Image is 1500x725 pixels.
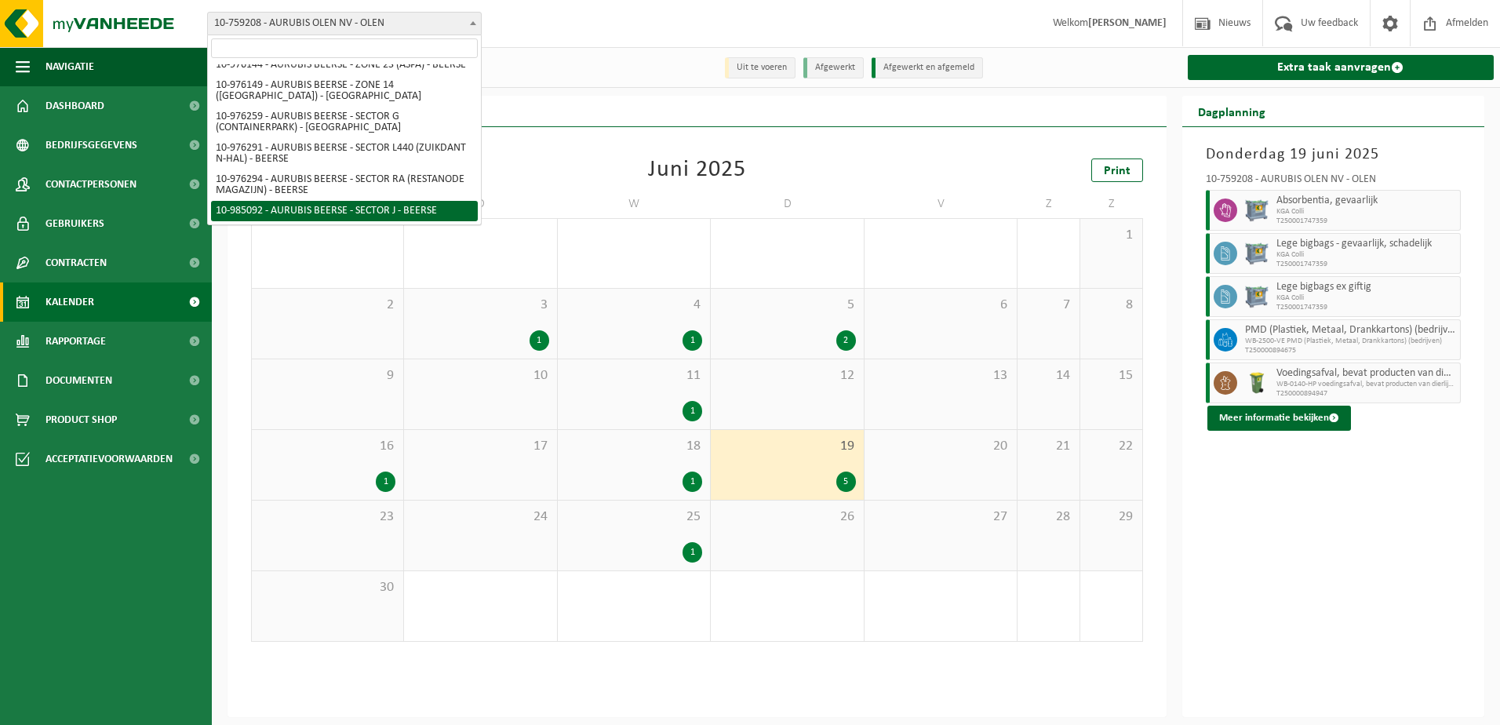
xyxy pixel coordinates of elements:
span: 13 [872,367,1009,384]
span: T250000894675 [1245,346,1457,355]
span: 4 [872,579,1009,596]
span: 28 [1025,508,1072,526]
span: 30 [872,227,1009,244]
span: Contracten [46,243,107,282]
span: 29 [719,227,855,244]
img: PB-AP-0800-MET-02-01 [1245,285,1269,308]
div: 1 [530,330,549,351]
span: 5 [719,297,855,314]
h2: Dagplanning [1182,96,1281,126]
span: Rapportage [46,322,106,361]
span: KGA Colli [1276,293,1457,303]
span: WB-0140-HP voedingsafval, bevat producten van dierlijke oors [1276,380,1457,389]
span: 21 [1025,438,1072,455]
td: W [558,190,711,218]
span: 4 [566,297,702,314]
li: Afgewerkt en afgemeld [872,57,983,78]
img: PB-AP-0800-MET-02-01 [1245,199,1269,222]
span: Kalender [46,282,94,322]
span: 25 [566,508,702,526]
span: T250001747359 [1276,260,1457,269]
h3: Donderdag 19 juni 2025 [1206,143,1462,166]
span: PMD (Plastiek, Metaal, Drankkartons) (bedrijven) [1245,324,1457,337]
span: 26 [260,227,395,244]
td: Z [1018,190,1080,218]
a: Print [1091,158,1143,182]
span: Voedingsafval, bevat producten van dierlijke oorsprong, onverpakt, categorie 3 [1276,367,1457,380]
span: 22 [1088,438,1134,455]
span: Lege bigbags ex giftig [1276,281,1457,293]
span: 29 [1088,508,1134,526]
span: 6 [872,297,1009,314]
span: 15 [1088,367,1134,384]
span: Dashboard [46,86,104,126]
span: 6 [1088,579,1134,596]
span: 17 [412,438,548,455]
strong: [PERSON_NAME] [1088,17,1167,29]
span: 27 [412,227,548,244]
img: WB-0140-HPE-GN-50 [1245,371,1269,395]
span: 9 [260,367,395,384]
span: T250001747359 [1276,217,1457,226]
span: 12 [719,367,855,384]
span: Acceptatievoorwaarden [46,439,173,479]
li: 10-976149 - AURUBIS BEERSE - ZONE 14 ([GEOGRAPHIC_DATA]) - [GEOGRAPHIC_DATA] [211,75,478,107]
td: D [711,190,864,218]
li: Uit te voeren [725,57,796,78]
span: Absorbentia, gevaarlijk [1276,195,1457,207]
span: Lege bigbags - gevaarlijk, schadelijk [1276,238,1457,250]
li: 10-976291 - AURUBIS BEERSE - SECTOR L440 (ZUIKDANT N-HAL) - BEERSE [211,138,478,169]
span: 14 [1025,367,1072,384]
div: 1 [683,401,702,421]
span: 2 [260,297,395,314]
div: 1 [683,542,702,563]
div: 1 [683,330,702,351]
div: 1 [683,472,702,492]
span: 10 [412,367,548,384]
div: 2 [836,330,856,351]
span: Gebruikers [46,204,104,243]
div: Juni 2025 [648,158,746,182]
td: V [865,190,1018,218]
img: PB-AP-0800-MET-02-01 [1245,242,1269,265]
li: Afgewerkt [803,57,864,78]
span: 27 [872,508,1009,526]
div: 5 [836,472,856,492]
li: 10-976259 - AURUBIS BEERSE - SECTOR G (CONTAINERPARK) - [GEOGRAPHIC_DATA] [211,107,478,138]
span: KGA Colli [1276,207,1457,217]
li: 10-976144 - AURUBIS BEERSE - ZONE 23 (ASPA) - BEERSE [211,55,478,75]
span: 8 [1088,297,1134,314]
span: 23 [260,508,395,526]
span: T250001747359 [1276,303,1457,312]
span: 3 [719,579,855,596]
span: 31 [1025,227,1072,244]
span: 11 [566,367,702,384]
span: Print [1104,165,1130,177]
span: T250000894947 [1276,389,1457,399]
span: 3 [412,297,548,314]
span: 16 [260,438,395,455]
span: 26 [719,508,855,526]
span: 1 [412,579,548,596]
span: 18 [566,438,702,455]
span: 19 [719,438,855,455]
button: Meer informatie bekijken [1207,406,1351,431]
span: 7 [1025,297,1072,314]
span: Product Shop [46,400,117,439]
span: 1 [1088,227,1134,244]
span: WB-2500-VE PMD (Plastiek, Metaal, Drankkartons) (bedrijven) [1245,337,1457,346]
span: KGA Colli [1276,250,1457,260]
span: 2 [566,579,702,596]
li: 10-976294 - AURUBIS BEERSE - SECTOR RA (RESTANODE MAGAZIJN) - BEERSE [211,169,478,201]
span: 10-759208 - AURUBIS OLEN NV - OLEN [207,12,482,35]
a: Extra taak aanvragen [1188,55,1495,80]
span: Contactpersonen [46,165,137,204]
span: 30 [260,579,395,596]
li: 10-985092 - AURUBIS BEERSE - SECTOR J - BEERSE [211,201,478,221]
div: 1 [376,472,395,492]
span: 5 [1025,579,1072,596]
span: 20 [872,438,1009,455]
span: Bedrijfsgegevens [46,126,137,165]
div: 10-759208 - AURUBIS OLEN NV - OLEN [1206,174,1462,190]
span: 28 [566,227,702,244]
